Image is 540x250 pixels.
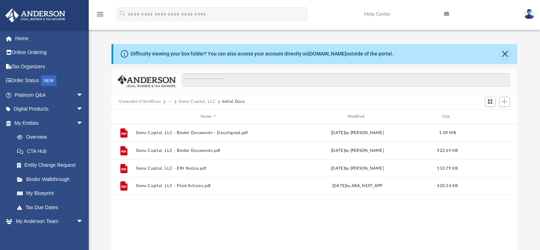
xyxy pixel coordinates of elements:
[41,75,56,86] div: NEW
[437,166,458,170] span: 133.79 KB
[10,186,91,201] a: My Blueprint
[5,88,94,102] a: Platinum Q&Aarrow_drop_down
[5,31,94,46] a: Home
[96,10,104,18] i: menu
[10,144,94,158] a: CTA Hub
[76,116,91,131] span: arrow_drop_down
[136,148,281,153] button: Siena Capital, LLC - Binder Documents.pdf
[182,73,509,87] input: Search files and folders
[5,102,94,116] a: Digital Productsarrow_drop_down
[136,131,281,135] button: Siena Capital, LLC - Binder Documents - DocuSigned.pdf
[5,116,94,130] a: My Entitiesarrow_drop_down
[284,130,430,136] div: [DATE] by [PERSON_NAME]
[136,166,281,171] button: Siena Capital, LLC - EIN Notice.pdf
[3,9,67,22] img: Anderson Advisors Platinum Portal
[5,59,94,74] a: Tax Organizers
[10,172,94,186] a: Binder Walkthrough
[284,148,430,154] div: [DATE] by [PERSON_NAME]
[131,50,393,58] div: Difficulty viewing your box folder? You can also access your account directly on outside of the p...
[119,99,161,105] button: Viewable-ClientDocs
[5,74,94,88] a: Order StatusNEW
[499,97,510,107] button: Add
[433,113,462,120] div: Size
[284,113,430,120] div: Modified
[179,99,216,105] button: Siena Capital, LLC
[308,51,346,57] a: [DOMAIN_NAME]
[168,99,172,105] button: ···
[284,183,430,190] div: [DATE] by ABA_NEST_APP
[135,113,281,120] div: Name
[76,88,91,102] span: arrow_drop_down
[10,130,94,144] a: Overview
[485,97,496,107] button: Switch to Grid View
[437,184,458,188] span: 420.14 KB
[500,49,510,59] button: Close
[465,113,514,120] div: id
[524,9,535,19] img: User Pic
[222,99,245,105] button: Initial Docs
[136,184,281,188] button: Siena Capital, LLC - Filed Articles.pdf
[76,102,91,117] span: arrow_drop_down
[10,200,94,214] a: Tax Due Dates
[96,14,104,18] a: menu
[284,165,430,172] div: [DATE] by [PERSON_NAME]
[439,131,456,135] span: 1.09 MB
[437,149,458,153] span: 922.69 KB
[10,158,94,172] a: Entity Change Request
[5,46,94,60] a: Online Ordering
[76,214,91,229] span: arrow_drop_down
[114,113,132,120] div: id
[5,214,91,229] a: My Anderson Teamarrow_drop_down
[119,10,126,17] i: search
